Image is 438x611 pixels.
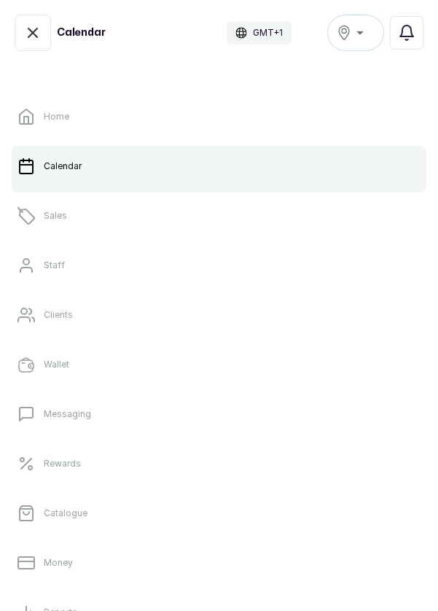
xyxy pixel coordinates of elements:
a: Home [12,96,426,137]
p: Sales [44,210,67,222]
a: Sales [12,195,426,236]
p: Messaging [44,408,91,420]
p: Clients [44,309,73,321]
p: GMT+1 [253,27,283,39]
p: Rewards [44,458,81,470]
a: Rewards [12,443,426,484]
h1: Calendar [57,26,106,40]
a: Messaging [12,394,426,435]
p: Catalogue [44,507,87,519]
a: Clients [12,295,426,335]
p: Home [44,111,69,122]
a: Calendar [12,146,426,187]
p: Wallet [44,359,69,370]
a: Catalogue [12,493,426,534]
a: Wallet [12,344,426,385]
p: Calendar [44,160,82,172]
p: Money [44,557,73,569]
a: Staff [12,245,426,286]
p: Staff [44,260,65,271]
a: Money [12,542,426,583]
